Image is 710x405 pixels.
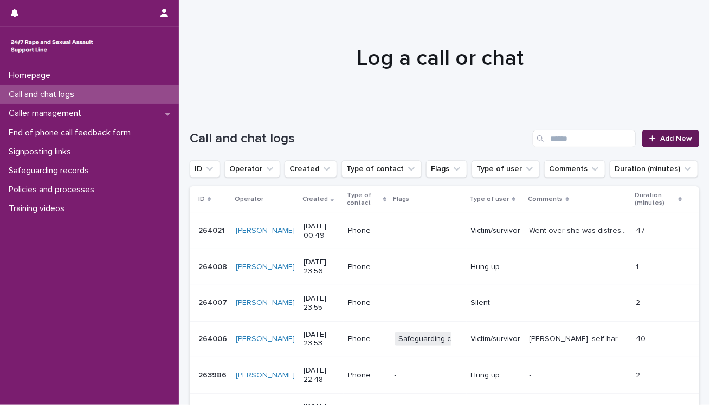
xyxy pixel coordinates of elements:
p: [DATE] 23:55 [304,294,339,312]
p: Policies and processes [4,185,103,195]
p: Victim/survivor [471,335,521,344]
p: - [530,369,534,380]
a: Add New [642,130,699,147]
p: Type of contact [347,190,380,210]
span: Add New [660,135,692,142]
p: - [530,260,534,272]
p: Flags [393,193,410,205]
tr: 264021264021 [PERSON_NAME] [DATE] 00:49Phone-Victim/survivorWent over she was distressed. Homeles... [190,213,699,249]
p: Caller management [4,108,90,119]
p: 263986 [198,369,229,380]
p: [DATE] 00:49 [304,222,339,240]
p: 264021 [198,224,227,236]
a: [PERSON_NAME] [236,263,295,272]
p: Phone [348,371,386,380]
a: [PERSON_NAME] [236,371,295,380]
p: 264007 [198,296,229,308]
p: Kate, self-harmed yesterday suspected PTSD lives in fear as a drug ring is pursuing her. She is A... [530,332,630,344]
button: ID [190,160,220,178]
p: Went over she was distressed. Homeless, wants to report again and asked for advice how. Suggested... [530,224,630,236]
h1: Log a call or chat [190,45,691,71]
p: - [395,226,462,236]
p: Phone [348,298,386,308]
tr: 263986263986 [PERSON_NAME] [DATE] 22:48Phone-Hung up-- 22 [190,357,699,394]
p: - [395,298,462,308]
p: Hung up [471,371,521,380]
a: [PERSON_NAME] [236,298,295,308]
button: Type of contact [341,160,422,178]
p: Phone [348,226,386,236]
a: [PERSON_NAME] [236,226,295,236]
p: Phone [348,263,386,272]
a: [PERSON_NAME] [236,335,295,344]
p: Hung up [471,263,521,272]
tr: 264008264008 [PERSON_NAME] [DATE] 23:56Phone-Hung up-- 11 [190,249,699,285]
p: Phone [348,335,386,344]
p: - [530,296,534,308]
p: Training videos [4,204,73,214]
tr: 264007264007 [PERSON_NAME] [DATE] 23:55Phone-Silent-- 22 [190,285,699,321]
tr: 264006264006 [PERSON_NAME] [DATE] 23:53PhoneSafeguarding concernVictim/survivor[PERSON_NAME], sel... [190,321,699,357]
p: 2 [636,369,642,380]
p: 47 [636,224,647,236]
input: Search [533,130,636,147]
p: Signposting links [4,147,80,157]
p: Comments [528,193,563,205]
p: [DATE] 23:56 [304,258,339,276]
button: Created [285,160,337,178]
p: Safeguarding records [4,166,98,176]
p: Victim/survivor [471,226,521,236]
p: Duration (minutes) [635,190,675,210]
button: Duration (minutes) [610,160,698,178]
p: 2 [636,296,642,308]
button: Flags [426,160,467,178]
h1: Call and chat logs [190,131,528,147]
p: 40 [636,332,648,344]
p: - [395,371,462,380]
p: ID [198,193,205,205]
button: Comments [544,160,605,178]
p: [DATE] 22:48 [304,366,339,384]
img: rhQMoQhaT3yELyF149Cw [9,35,95,57]
p: 264006 [198,332,229,344]
p: 264008 [198,260,229,272]
button: Operator [224,160,280,178]
p: End of phone call feedback form [4,128,139,138]
span: Safeguarding concern [395,332,481,346]
p: 1 [636,260,641,272]
p: Homepage [4,70,59,81]
p: Silent [471,298,521,308]
p: [DATE] 23:53 [304,330,339,349]
p: - [395,263,462,272]
p: Type of user [470,193,509,205]
button: Type of user [472,160,540,178]
p: Call and chat logs [4,89,83,100]
p: Created [302,193,328,205]
p: Operator [235,193,263,205]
